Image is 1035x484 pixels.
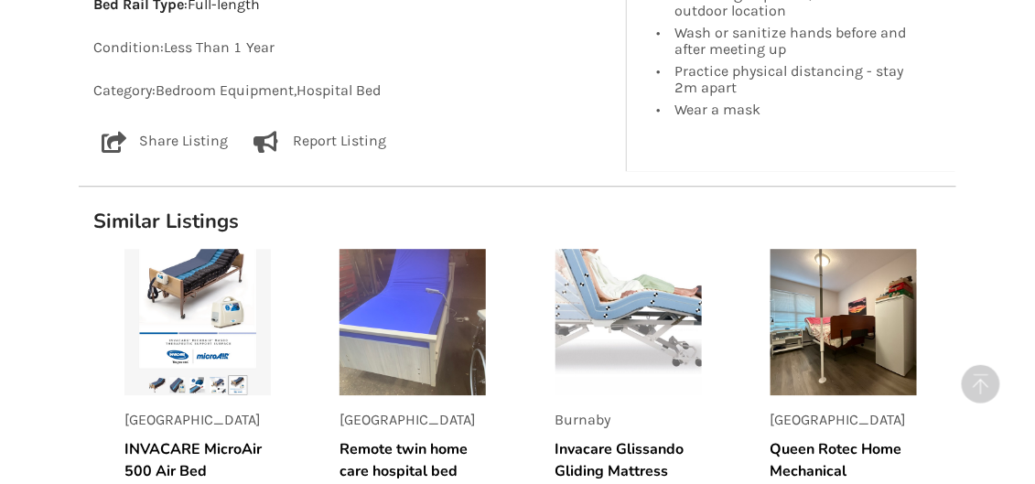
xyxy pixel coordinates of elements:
[771,249,917,395] img: listing
[674,22,918,60] div: Wash or sanitize hands before and after meeting up
[293,131,386,153] p: Report Listing
[93,38,612,59] p: Condition: Less Than 1 Year
[674,99,918,118] div: Wear a mask
[340,438,486,482] h5: Remote twin home care hospital bed
[555,438,702,482] h5: Invacare Glissando Gliding Mattress
[340,249,486,395] img: listing
[555,410,702,431] p: Burnaby
[93,81,612,102] p: Category: Bedroom Equipment , Hospital Bed
[140,131,229,153] p: Share Listing
[771,410,917,431] p: [GEOGRAPHIC_DATA]
[674,60,918,99] div: Practice physical distancing - stay 2m apart
[79,209,956,234] h1: Similar Listings
[340,410,486,431] p: [GEOGRAPHIC_DATA]
[124,249,271,395] img: listing
[124,438,271,482] h5: INVACARE MicroAir 500 Air Bed
[555,249,702,395] img: listing
[771,438,917,482] h5: Queen Rotec Home Mechanical Adjustable Hospital Bed and Queen High Density Foam Mattress
[124,410,271,431] p: [GEOGRAPHIC_DATA]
